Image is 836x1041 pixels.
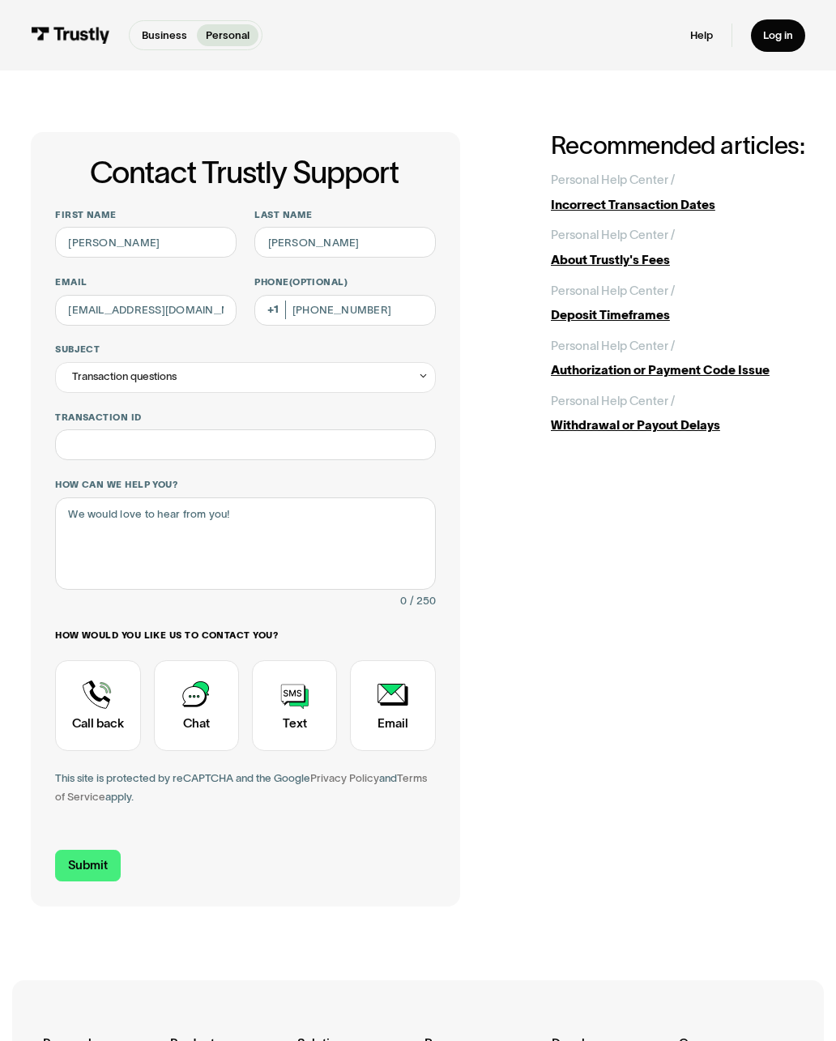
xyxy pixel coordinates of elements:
[551,392,805,435] a: Personal Help Center /Withdrawal or Payout Delays
[551,282,805,325] a: Personal Help Center /Deposit Timeframes
[55,295,236,326] input: alex@mail.com
[55,362,436,393] div: Transaction questions
[254,295,435,326] input: (555) 555-5555
[55,479,436,491] label: How can we help you?
[551,132,805,159] h2: Recommended articles:
[254,227,435,258] input: Howard
[551,171,805,214] a: Personal Help Center /Incorrect Transaction Dates
[551,306,805,325] div: Deposit Timeframes
[55,412,436,424] label: Transaction ID
[551,171,675,190] div: Personal Help Center /
[52,156,436,190] h1: Contact Trustly Support
[551,337,805,380] a: Personal Help Center /Authorization or Payment Code Issue
[55,227,236,258] input: Alex
[55,772,427,803] a: Terms of Service
[551,251,805,270] div: About Trustly's Fees
[289,277,348,287] span: (Optional)
[55,343,436,356] label: Subject
[254,209,435,221] label: Last name
[206,28,250,44] p: Personal
[31,27,110,44] img: Trustly Logo
[751,19,805,52] a: Log in
[55,276,236,288] label: Email
[55,770,436,806] div: This site is protected by reCAPTCHA and the Google and apply.
[310,772,379,784] a: Privacy Policy
[551,361,805,380] div: Authorization or Payment Code Issue
[551,196,805,215] div: Incorrect Transaction Dates
[55,209,436,882] form: Contact Trustly Support
[197,24,259,46] a: Personal
[55,209,236,221] label: First name
[254,276,435,288] label: Phone
[142,28,187,44] p: Business
[400,592,407,611] div: 0
[133,24,197,46] a: Business
[551,282,675,301] div: Personal Help Center /
[690,28,713,42] a: Help
[551,226,805,269] a: Personal Help Center /About Trustly's Fees
[410,592,436,611] div: / 250
[551,416,805,435] div: Withdrawal or Payout Delays
[551,337,675,356] div: Personal Help Center /
[551,226,675,245] div: Personal Help Center /
[55,850,121,882] input: Submit
[55,629,436,642] label: How would you like us to contact you?
[763,28,793,42] div: Log in
[551,392,675,411] div: Personal Help Center /
[72,368,177,386] div: Transaction questions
